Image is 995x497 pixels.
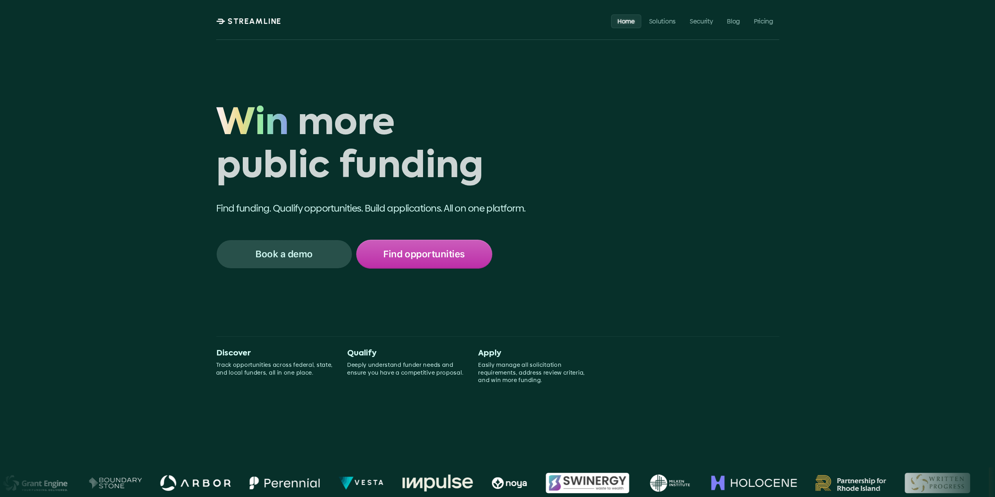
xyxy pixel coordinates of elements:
p: Easily manage all solicitation requirements, address review criteria, and win more funding. [478,361,597,384]
p: STREAMLINE [228,16,281,26]
p: Find opportunities [383,249,464,259]
a: Home [611,14,641,28]
p: Discover [216,349,335,358]
span: Win [216,103,289,146]
p: Pricing [754,17,773,25]
p: Apply [478,349,597,358]
p: Solutions [649,17,675,25]
a: Pricing [748,14,779,28]
a: Blog [721,14,746,28]
p: Blog [727,17,740,25]
p: Deeply understand funder needs and ensure you have a competitive proposal. [347,361,466,377]
p: VESTA [352,479,383,487]
h1: Win more public funding [216,103,574,189]
p: Track opportunities across federal, state, and local funders, all in one place. [216,361,335,377]
a: Security [683,14,719,28]
a: Find opportunities [356,240,492,269]
p: Find funding. Qualify opportunities. Build applications. All on one platform. [216,202,574,215]
a: Book a demo [216,240,352,269]
p: Home [617,17,635,25]
p: Book a demo [255,249,313,259]
p: Qualify [347,349,466,358]
p: Security [690,17,713,25]
a: STREAMLINE [216,16,281,26]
